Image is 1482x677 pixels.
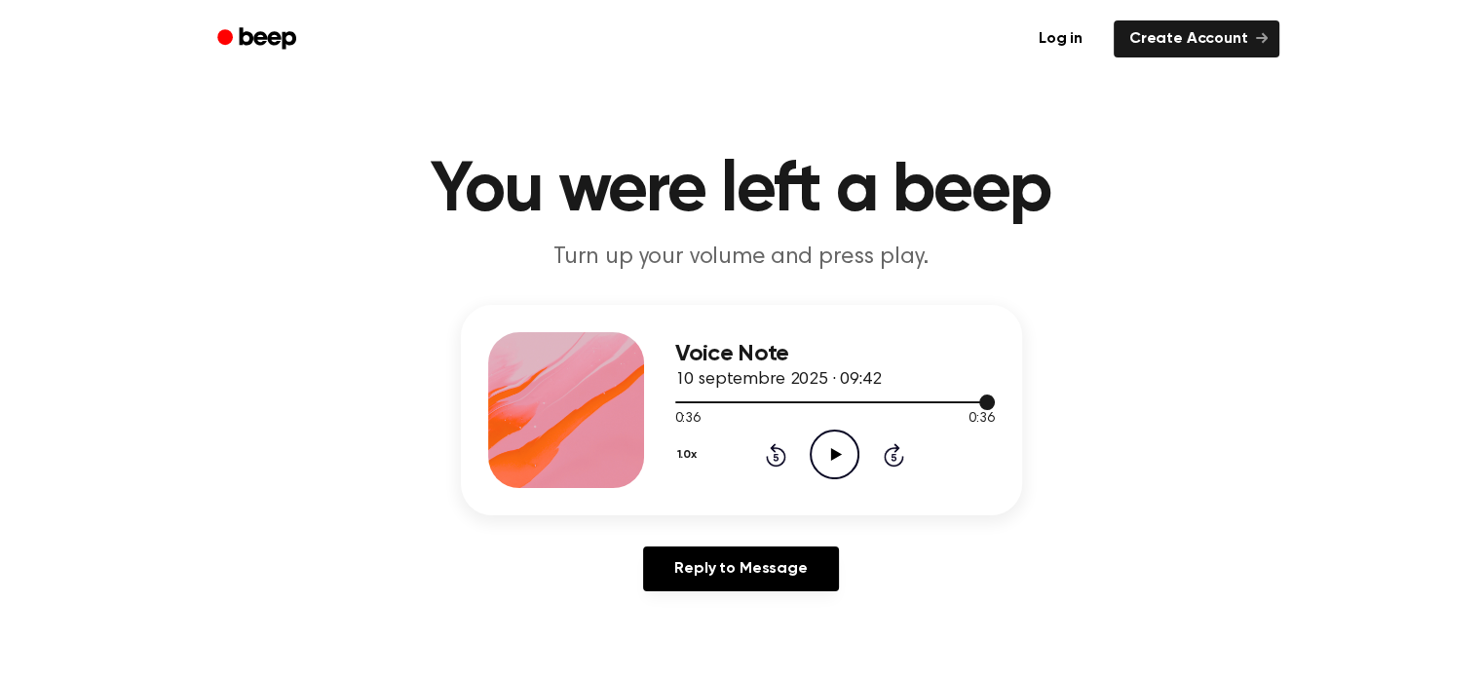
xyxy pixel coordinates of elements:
span: 0:36 [969,409,994,430]
p: Turn up your volume and press play. [367,242,1116,274]
span: 0:36 [675,409,701,430]
a: Create Account [1114,20,1279,57]
a: Beep [204,20,314,58]
a: Reply to Message [643,546,838,591]
a: Log in [1019,17,1102,61]
h3: Voice Note [675,341,995,367]
h1: You were left a beep [243,156,1240,226]
button: 1.0x [675,438,704,471]
span: 10 septembre 2025 · 09:42 [675,371,882,389]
